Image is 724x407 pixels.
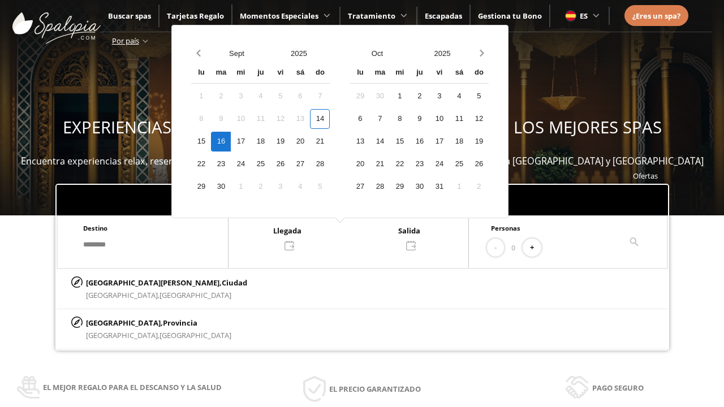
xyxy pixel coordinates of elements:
div: 23 [410,154,429,174]
span: Personas [491,224,520,232]
div: Calendar wrapper [191,63,330,197]
div: 8 [191,109,211,129]
span: Ciudad [222,278,247,288]
div: 30 [370,86,390,106]
div: 30 [211,177,231,197]
div: mi [231,63,251,83]
div: 30 [410,177,429,197]
span: El mejor regalo para el descanso y la salud [43,381,222,393]
button: Previous month [191,44,205,63]
div: 1 [449,177,469,197]
div: 22 [191,154,211,174]
div: 3 [231,86,251,106]
div: 2 [469,177,489,197]
div: 11 [251,109,270,129]
div: 18 [251,132,270,151]
div: 9 [211,109,231,129]
span: Provincia [163,318,197,328]
div: 21 [310,132,330,151]
div: 5 [310,177,330,197]
div: 7 [370,109,390,129]
div: 9 [410,109,429,129]
button: Open years overlay [410,44,475,63]
span: ¿Eres un spa? [632,11,680,21]
div: do [469,63,489,83]
div: 26 [270,154,290,174]
div: 15 [390,132,410,151]
div: 4 [449,86,469,106]
div: 5 [469,86,489,106]
div: 16 [410,132,429,151]
button: - [487,239,504,257]
div: vi [429,63,449,83]
span: Ofertas [633,171,658,181]
div: 10 [231,109,251,129]
div: 12 [469,109,489,129]
div: 16 [211,132,231,151]
span: [GEOGRAPHIC_DATA], [86,290,160,300]
div: 17 [231,132,251,151]
div: 13 [350,132,370,151]
div: ma [370,63,390,83]
div: 5 [270,86,290,106]
div: Calendar days [350,86,489,197]
div: Calendar wrapper [350,63,489,197]
a: Tarjetas Regalo [167,11,224,21]
button: Open months overlay [344,44,410,63]
div: 2 [410,86,429,106]
div: 28 [370,177,390,197]
div: Calendar days [191,86,330,197]
div: 27 [350,177,370,197]
div: lu [191,63,211,83]
div: 4 [290,177,310,197]
div: 3 [270,177,290,197]
div: 3 [429,86,449,106]
div: 29 [390,177,410,197]
p: [GEOGRAPHIC_DATA], [86,317,231,329]
div: 6 [350,109,370,129]
div: 19 [270,132,290,151]
div: 29 [350,86,370,106]
div: 26 [469,154,489,174]
span: [GEOGRAPHIC_DATA] [160,290,231,300]
a: Gestiona tu Bono [478,11,542,21]
div: 23 [211,154,231,174]
span: Pago seguro [592,382,644,394]
div: 24 [231,154,251,174]
button: Open years overlay [268,44,330,63]
span: [GEOGRAPHIC_DATA] [160,330,231,340]
div: ju [410,63,429,83]
div: 14 [370,132,390,151]
div: 20 [350,154,370,174]
button: Next month [475,44,489,63]
div: do [310,63,330,83]
div: 28 [310,154,330,174]
div: 31 [429,177,449,197]
a: Escapadas [425,11,462,21]
span: Destino [83,224,107,232]
div: 15 [191,132,211,151]
div: 1 [231,177,251,197]
div: 7 [310,86,330,106]
span: 0 [511,241,515,254]
button: + [523,239,541,257]
div: 25 [251,154,270,174]
div: lu [350,63,370,83]
div: 13 [290,109,310,129]
div: 4 [251,86,270,106]
div: 29 [191,177,211,197]
div: sá [449,63,469,83]
div: 10 [429,109,449,129]
div: sá [290,63,310,83]
div: 19 [469,132,489,151]
span: [GEOGRAPHIC_DATA], [86,330,160,340]
div: 27 [290,154,310,174]
span: EXPERIENCIAS WELLNESS PARA REGALAR Y DISFRUTAR EN LOS MEJORES SPAS [63,116,662,138]
div: 1 [390,86,410,106]
div: 21 [370,154,390,174]
a: Buscar spas [108,11,151,21]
